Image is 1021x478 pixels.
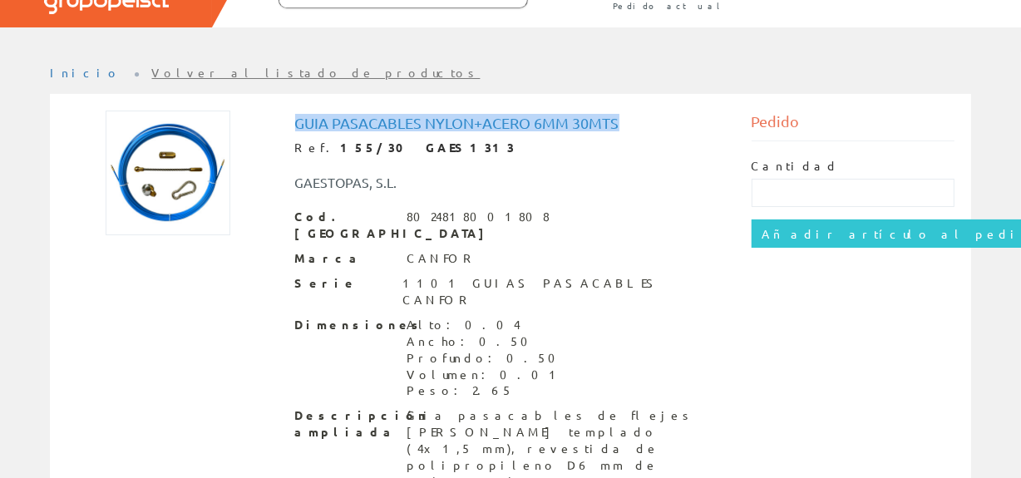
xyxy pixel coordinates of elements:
div: Pedido [752,111,955,141]
span: Marca [295,250,395,267]
div: GAESTOPAS, S.L. [283,173,549,192]
a: Volver al listado de productos [152,65,481,80]
span: Descripción ampliada [295,407,395,441]
strong: 155/30 GAES1313 [341,140,515,155]
div: Ref. [295,140,727,156]
div: Volumen: 0.01 [407,367,566,383]
div: Alto: 0.04 [407,317,566,333]
span: Dimensiones [295,317,395,333]
div: 1101 GUIAS PASACABLES CANFOR [402,275,726,308]
div: CANFOR [407,250,478,267]
h1: Guia Pasacables Nylon+acero 6mm 30mts [295,115,727,131]
span: Cod. [GEOGRAPHIC_DATA] [295,209,395,242]
label: Cantidad [752,158,840,175]
div: 8024818001808 [407,209,550,225]
div: Profundo: 0.50 [407,350,566,367]
div: Ancho: 0.50 [407,333,566,350]
a: Inicio [50,65,121,80]
div: Peso: 2.65 [407,382,566,399]
img: Foto artículo Guia Pasacables Nylon+acero 6mm 30mts (150x150) [106,111,230,235]
span: Serie [295,275,391,292]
